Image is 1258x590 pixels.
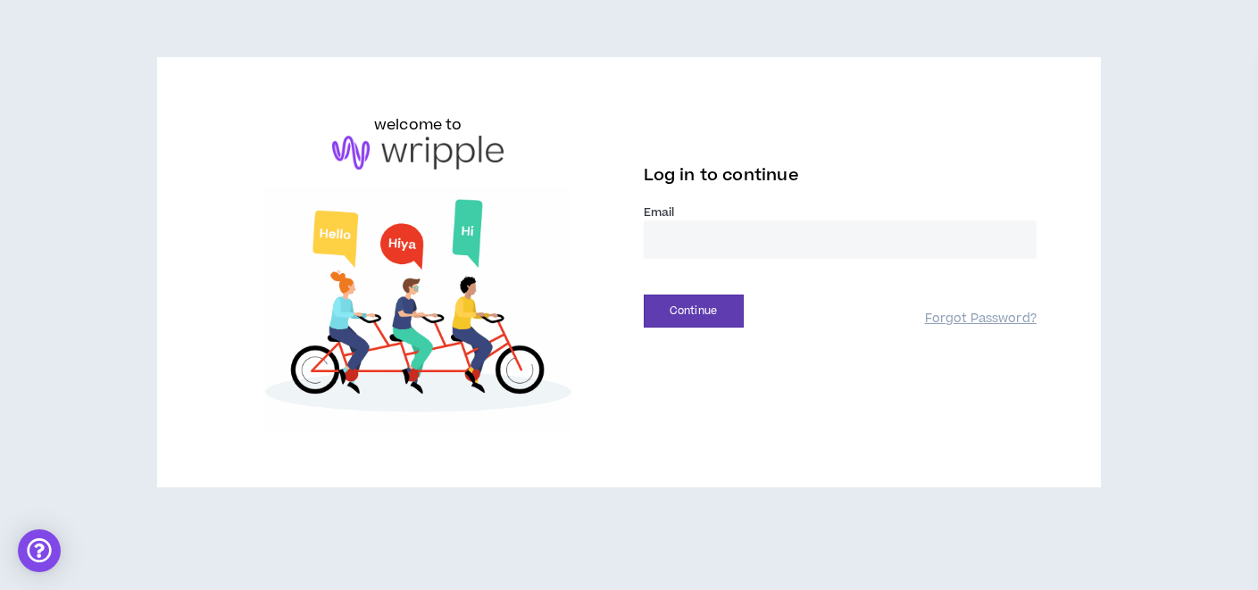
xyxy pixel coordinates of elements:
[18,529,61,572] div: Open Intercom Messenger
[644,164,799,187] span: Log in to continue
[644,204,1037,220] label: Email
[925,311,1037,328] a: Forgot Password?
[221,187,614,431] img: Welcome to Wripple
[644,295,744,328] button: Continue
[332,136,504,170] img: logo-brand.png
[374,114,462,136] h6: welcome to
